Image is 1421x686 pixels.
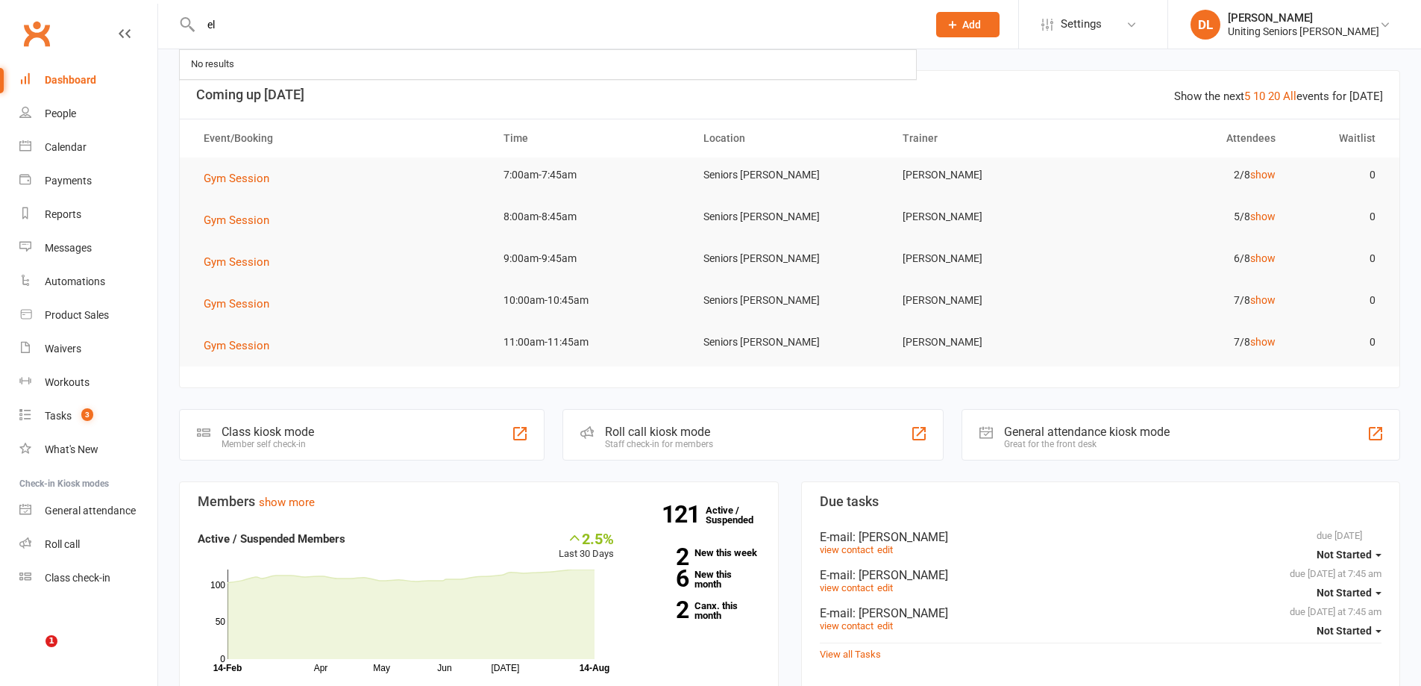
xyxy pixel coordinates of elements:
div: Payments [45,175,92,187]
a: 2Canx. this month [636,601,760,620]
a: Automations [19,265,157,299]
div: Reports [45,208,81,220]
div: Member self check-in [222,439,314,449]
td: 0 [1289,241,1389,276]
div: Great for the front desk [1004,439,1170,449]
div: 2.5% [559,530,614,546]
th: Trainer [889,119,1089,158]
a: Messages [19,231,157,265]
span: Gym Session [204,339,269,352]
div: Messages [45,242,92,254]
div: People [45,107,76,119]
div: Last 30 Days [559,530,614,562]
span: 1 [46,635,57,647]
a: Dashboard [19,63,157,97]
td: Seniors [PERSON_NAME] [690,241,890,276]
a: Workouts [19,366,157,399]
a: Class kiosk mode [19,561,157,595]
div: Class check-in [45,572,110,584]
td: 8:00am-8:45am [490,199,690,234]
button: Gym Session [204,337,280,355]
button: Not Started [1317,541,1381,568]
span: Gym Session [204,255,269,269]
div: Workouts [45,376,90,388]
a: edit [877,582,893,593]
td: 6/8 [1089,241,1289,276]
td: [PERSON_NAME] [889,325,1089,360]
span: Gym Session [204,172,269,185]
a: View all Tasks [820,649,881,660]
a: show [1250,252,1276,264]
a: Waivers [19,332,157,366]
div: What's New [45,443,98,455]
td: 0 [1289,158,1389,193]
th: Time [490,119,690,158]
td: 0 [1289,325,1389,360]
td: 7/8 [1089,325,1289,360]
span: Add [962,19,981,31]
span: 3 [81,408,93,421]
div: E-mail [820,606,1382,620]
td: Seniors [PERSON_NAME] [690,325,890,360]
div: Tasks [45,410,72,422]
th: Location [690,119,890,158]
strong: 2 [636,546,688,568]
td: 7:00am-7:45am [490,158,690,193]
button: Not Started [1317,579,1381,606]
a: edit [877,620,893,632]
a: show [1250,294,1276,306]
span: Not Started [1317,587,1372,599]
td: 0 [1289,199,1389,234]
a: 2New this week [636,548,760,558]
span: : [PERSON_NAME] [853,530,948,544]
th: Waitlist [1289,119,1389,158]
div: Uniting Seniors [PERSON_NAME] [1228,25,1379,38]
span: Gym Session [204,213,269,227]
a: show more [259,496,315,509]
span: : [PERSON_NAME] [853,568,948,582]
h3: Due tasks [820,494,1382,509]
th: Event/Booking [190,119,490,158]
h3: Coming up [DATE] [196,87,1383,102]
td: 7/8 [1089,283,1289,318]
a: People [19,97,157,131]
strong: 2 [636,599,688,621]
a: view contact [820,544,873,555]
a: General attendance kiosk mode [19,494,157,528]
a: show [1250,211,1276,222]
div: Product Sales [45,309,109,321]
button: Gym Session [204,211,280,229]
div: Calendar [45,141,87,153]
div: General attendance kiosk mode [1004,425,1170,439]
td: 2/8 [1089,158,1289,193]
a: Tasks 3 [19,399,157,433]
button: Add [936,12,1000,37]
a: 5 [1244,90,1250,103]
div: E-mail [820,568,1382,582]
a: view contact [820,620,873,632]
th: Attendees [1089,119,1289,158]
span: Gym Session [204,297,269,311]
td: 0 [1289,283,1389,318]
td: 9:00am-9:45am [490,241,690,276]
strong: Active / Suspended Members [198,532,345,546]
span: Settings [1061,7,1102,41]
a: 20 [1268,90,1280,103]
iframe: Intercom live chat [15,635,51,671]
span: Not Started [1317,625,1372,637]
input: Search... [196,14,917,35]
a: Payments [19,164,157,198]
div: Roll call kiosk mode [605,425,713,439]
div: Show the next events for [DATE] [1174,87,1383,105]
a: Roll call [19,528,157,561]
div: Automations [45,275,105,287]
span: : [PERSON_NAME] [853,606,948,620]
div: Dashboard [45,74,96,86]
a: Reports [19,198,157,231]
a: view contact [820,582,873,593]
h3: Members [198,494,760,509]
button: Not Started [1317,617,1381,644]
div: [PERSON_NAME] [1228,11,1379,25]
a: show [1250,336,1276,348]
div: Staff check-in for members [605,439,713,449]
